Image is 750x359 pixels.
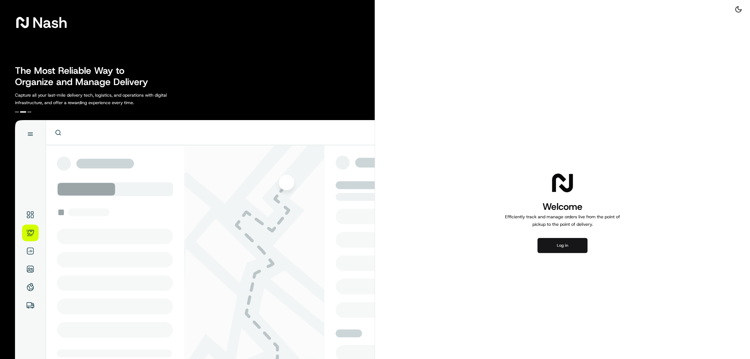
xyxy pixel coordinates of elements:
[15,91,195,106] p: Capture all your last-mile delivery tech, logistics, and operations with digital infrastructure, ...
[502,213,622,228] p: Efficiently track and manage orders live from the point of pickup to the point of delivery.
[32,16,67,29] span: Nash
[15,65,155,88] h2: The Most Reliable Way to Organize and Manage Delivery
[537,238,587,253] button: Log in
[502,200,622,213] h1: Welcome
